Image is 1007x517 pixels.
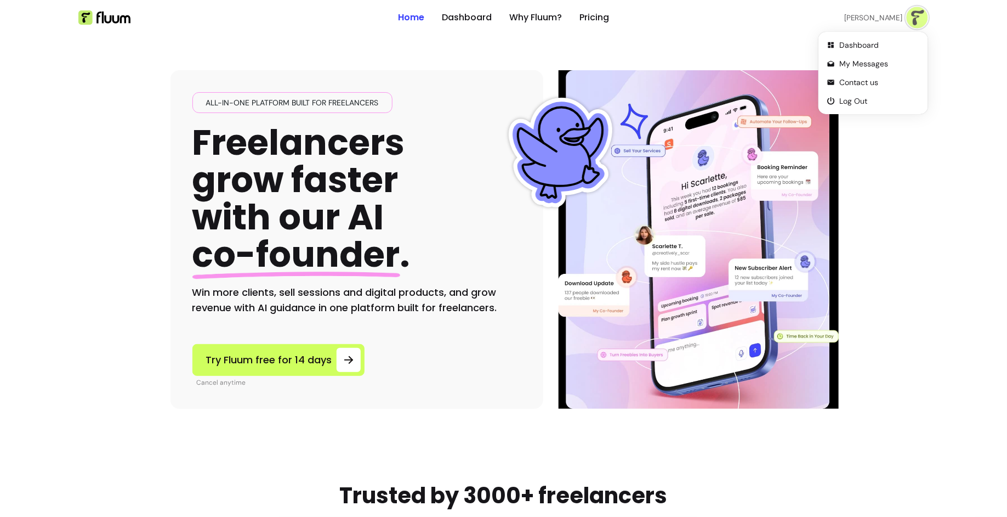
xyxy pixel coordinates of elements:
[509,11,562,24] a: Why Fluum?
[506,98,616,207] img: Fluum Duck sticker
[579,11,609,24] a: Pricing
[844,12,902,23] span: [PERSON_NAME]
[197,378,365,387] p: Cancel anytime
[398,11,424,24] a: Home
[839,58,919,69] span: My Messages
[906,7,928,29] img: avatar
[823,36,924,110] ul: Profile Actions
[192,285,521,316] h2: Win more clients, sell sessions and digital products, and grow revenue with AI guidance in one pl...
[839,40,919,50] span: Dashboard
[192,230,400,279] span: co-founder
[442,11,492,24] a: Dashboard
[839,95,919,106] span: Log Out
[821,34,926,112] div: Profile Actions
[202,97,383,108] span: All-in-one platform built for freelancers
[206,352,332,368] span: Try Fluum free for 14 days
[78,10,130,25] img: Fluum Logo
[561,70,837,409] img: Illustration of Fluum AI Co-Founder on a smartphone, showing solo business performance insights s...
[192,124,411,274] h1: Freelancers grow faster with our AI .
[839,77,919,88] span: Contact us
